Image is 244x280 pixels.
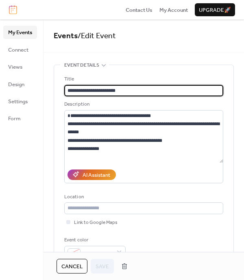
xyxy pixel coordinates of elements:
[3,95,37,108] a: Settings
[159,6,188,14] a: My Account
[8,98,28,106] span: Settings
[64,193,222,201] div: Location
[8,46,28,54] span: Connect
[54,28,78,43] a: Events
[9,5,17,14] img: logo
[64,100,222,109] div: Description
[8,28,32,37] span: My Events
[83,171,110,179] div: AI Assistant
[74,219,118,227] span: Link to Google Maps
[3,112,37,125] a: Form
[64,236,124,244] div: Event color
[57,259,87,273] button: Cancel
[3,26,37,39] a: My Events
[68,169,116,180] button: AI Assistant
[61,263,83,271] span: Cancel
[195,3,235,16] button: Upgrade🚀
[8,80,24,89] span: Design
[3,60,37,73] a: Views
[78,28,116,43] span: / Edit Event
[64,75,222,83] div: Title
[64,61,99,69] span: Event details
[199,6,231,14] span: Upgrade 🚀
[126,6,152,14] a: Contact Us
[3,43,37,56] a: Connect
[8,63,22,71] span: Views
[3,78,37,91] a: Design
[8,115,21,123] span: Form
